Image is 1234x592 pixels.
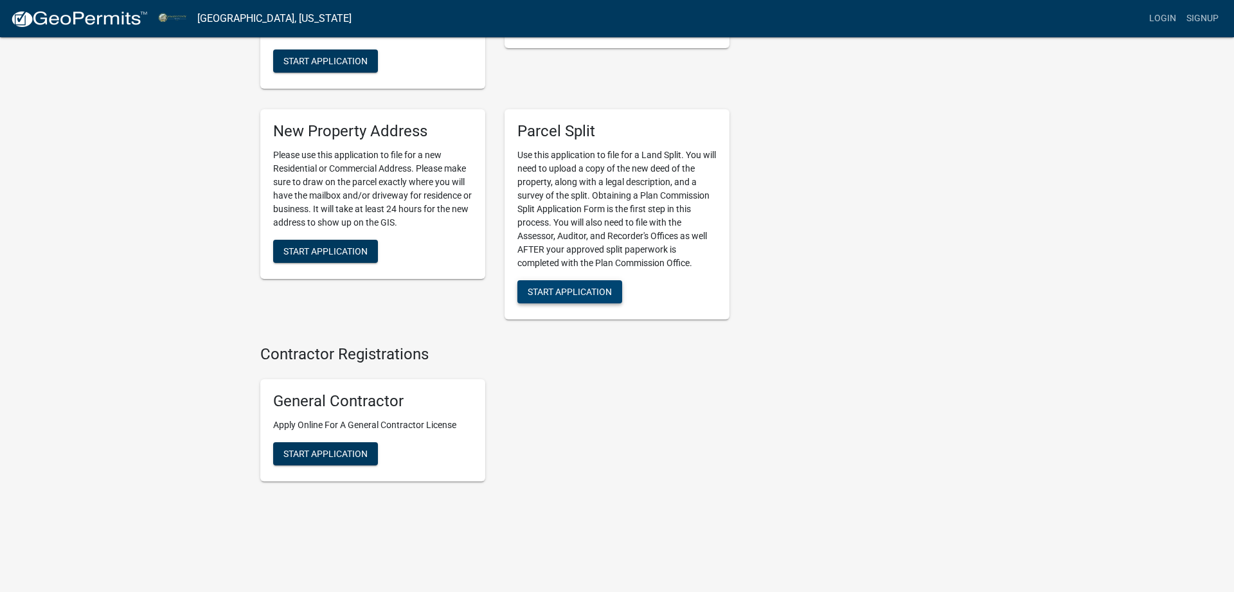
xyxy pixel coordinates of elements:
button: Start Application [273,49,378,73]
a: [GEOGRAPHIC_DATA], [US_STATE] [197,8,352,30]
h4: Contractor Registrations [260,345,729,364]
button: Start Application [517,280,622,303]
h5: New Property Address [273,122,472,141]
img: Miami County, Indiana [158,10,187,27]
span: Start Application [283,246,368,256]
p: Please use this application to file for a new Residential or Commercial Address. Please make sure... [273,148,472,229]
span: Start Application [283,56,368,66]
p: Use this application to file for a Land Split. You will need to upload a copy of the new deed of ... [517,148,717,270]
h5: Parcel Split [517,122,717,141]
a: Login [1144,6,1181,31]
button: Start Application [273,240,378,263]
h5: General Contractor [273,392,472,411]
span: Start Application [283,448,368,458]
span: Start Application [528,287,612,297]
a: Signup [1181,6,1224,31]
p: Apply Online For A General Contractor License [273,418,472,432]
button: Start Application [273,442,378,465]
